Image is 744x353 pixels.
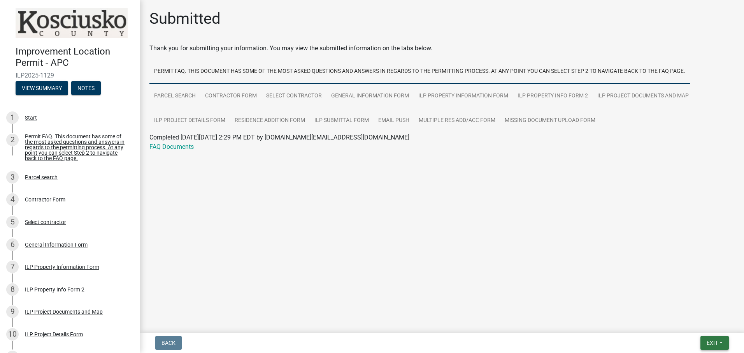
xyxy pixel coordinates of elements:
[707,340,718,346] span: Exit
[700,336,729,350] button: Exit
[513,84,593,109] a: ILP Property Info Form 2
[230,108,310,133] a: Residence Addition Form
[25,287,84,292] div: ILP Property Info Form 2
[25,332,83,337] div: ILP Project Details Form
[200,84,261,109] a: Contractor Form
[374,108,414,133] a: Email Push
[326,84,414,109] a: General Information Form
[16,8,128,38] img: Kosciusko County, Indiana
[149,143,194,150] a: FAQ Documents
[71,81,101,95] button: Notes
[16,46,134,69] h4: Improvement Location Permit - APC
[25,264,99,270] div: ILP Property Information Form
[16,72,125,79] span: ILP2025-1129
[414,84,513,109] a: ILP Property Information Form
[16,81,68,95] button: View Summary
[6,193,19,206] div: 4
[25,115,37,120] div: Start
[500,108,600,133] a: Missing Document Upload Form
[6,305,19,318] div: 9
[25,242,88,247] div: General Information Form
[161,340,175,346] span: Back
[25,197,65,202] div: Contractor Form
[261,84,326,109] a: Select contractor
[25,309,103,314] div: ILP Project Documents and Map
[25,175,58,180] div: Parcel search
[6,328,19,341] div: 10
[6,134,19,146] div: 2
[6,283,19,296] div: 8
[71,85,101,92] wm-modal-confirm: Notes
[6,171,19,184] div: 3
[414,108,500,133] a: Multiple Res Add/Acc Form
[149,108,230,133] a: ILP Project Details Form
[149,9,221,28] h1: Submitted
[593,84,693,109] a: ILP Project Documents and Map
[149,59,690,84] a: Permit FAQ. This document has some of the most asked questions and answers in regards to the perm...
[155,336,182,350] button: Back
[149,44,735,53] div: Thank you for submitting your information. You may view the submitted information on the tabs below.
[16,85,68,92] wm-modal-confirm: Summary
[310,108,374,133] a: ILP Submittal Form
[6,261,19,273] div: 7
[25,134,128,161] div: Permit FAQ. This document has some of the most asked questions and answers in regards to the perm...
[149,134,409,141] span: Completed [DATE][DATE] 2:29 PM EDT by [DOMAIN_NAME][EMAIL_ADDRESS][DOMAIN_NAME]
[25,219,66,225] div: Select contractor
[149,84,200,109] a: Parcel search
[6,238,19,251] div: 6
[6,111,19,124] div: 1
[6,216,19,228] div: 5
